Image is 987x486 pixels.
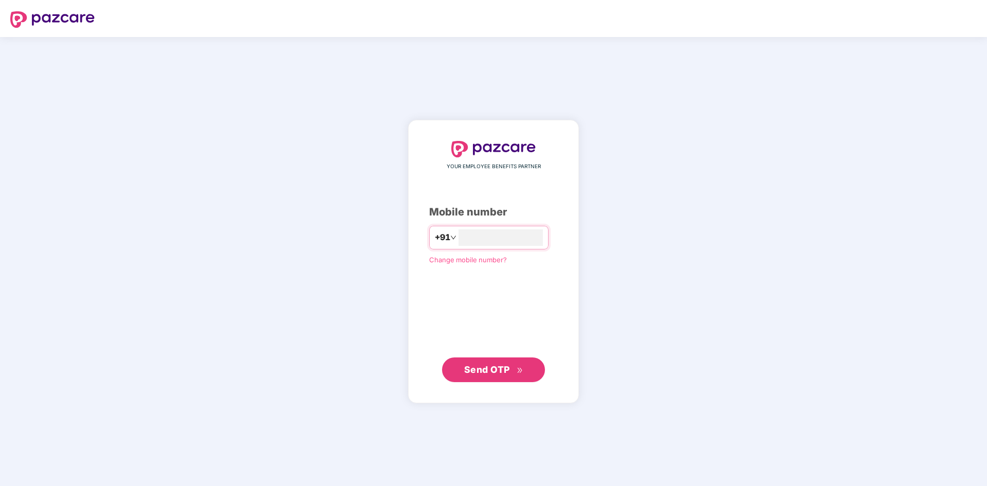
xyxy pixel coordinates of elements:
[429,204,558,220] div: Mobile number
[517,367,523,374] span: double-right
[451,141,536,157] img: logo
[450,235,456,241] span: down
[442,357,545,382] button: Send OTPdouble-right
[10,11,95,28] img: logo
[447,163,541,171] span: YOUR EMPLOYEE BENEFITS PARTNER
[435,231,450,244] span: +91
[464,364,510,375] span: Send OTP
[429,256,507,264] a: Change mobile number?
